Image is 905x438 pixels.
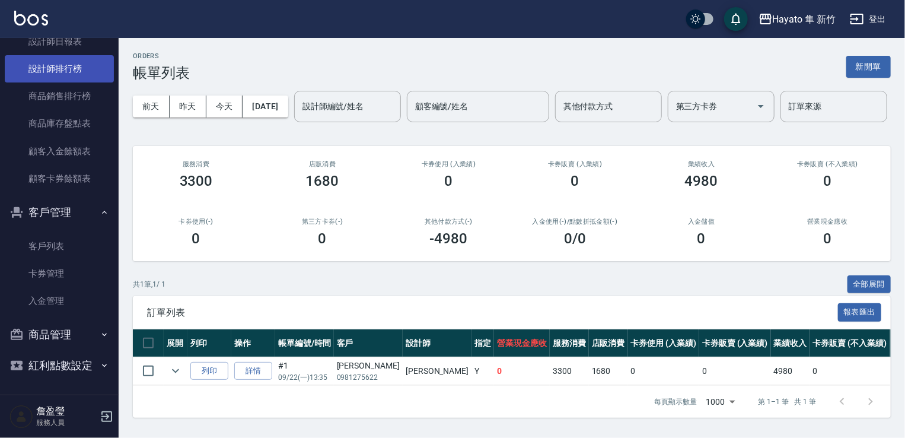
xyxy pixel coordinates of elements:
[771,357,810,385] td: 4980
[133,279,165,290] p: 共 1 筆, 1 / 1
[699,357,771,385] td: 0
[838,303,882,322] button: 報表匯出
[231,329,275,357] th: 操作
[699,329,771,357] th: 卡券販賣 (入業績)
[273,218,371,226] h2: 第三方卡券(-)
[275,357,334,385] td: #1
[403,329,471,357] th: 設計師
[206,96,243,118] button: 今天
[838,306,882,318] a: 報表匯出
[337,372,400,383] p: 0981275622
[5,233,114,260] a: 客戶列表
[9,405,33,429] img: Person
[5,260,114,287] a: 卡券管理
[5,197,114,228] button: 客戶管理
[846,61,891,72] a: 新開單
[243,96,288,118] button: [DATE]
[5,165,114,192] a: 顧客卡券餘額表
[5,82,114,110] a: 商品銷售排行榜
[526,218,624,226] h2: 入金使用(-) /點數折抵金額(-)
[550,329,589,357] th: 服務消費
[685,173,718,189] h3: 4980
[779,218,877,226] h2: 營業現金應收
[403,357,471,385] td: [PERSON_NAME]
[234,362,272,380] a: 詳情
[147,307,838,319] span: 訂單列表
[36,417,97,428] p: 服務人員
[164,329,187,357] th: 展開
[36,405,97,417] h5: 詹盈瑩
[697,230,706,247] h3: 0
[5,287,114,315] a: 入金管理
[779,160,877,168] h2: 卡券販賣 (不入業績)
[550,357,589,385] td: 3300
[845,8,891,30] button: 登出
[771,329,810,357] th: 業績收入
[190,362,228,380] button: 列印
[702,386,740,418] div: 1000
[400,160,498,168] h2: 卡券使用 (入業績)
[564,230,586,247] h3: 0 /0
[628,357,700,385] td: 0
[133,52,190,60] h2: ORDERS
[5,319,114,350] button: 商品管理
[133,65,190,81] h3: 帳單列表
[445,173,453,189] h3: 0
[773,12,836,27] div: Hayato 隼 新竹
[751,97,770,116] button: Open
[652,160,750,168] h2: 業績收入
[654,396,697,407] p: 每頁顯示數量
[810,329,889,357] th: 卡券販賣 (不入業績)
[754,7,840,31] button: Hayato 隼 新竹
[494,329,550,357] th: 營業現金應收
[133,96,170,118] button: 前天
[170,96,206,118] button: 昨天
[187,329,231,357] th: 列印
[724,7,748,31] button: save
[652,218,750,226] h2: 入金儲值
[589,329,628,357] th: 店販消費
[400,218,498,226] h2: 其他付款方式(-)
[471,329,494,357] th: 指定
[589,357,628,385] td: 1680
[847,275,891,294] button: 全部展開
[5,138,114,165] a: 顧客入金餘額表
[180,173,213,189] h3: 3300
[278,372,331,383] p: 09/22 (一) 13:35
[318,230,327,247] h3: 0
[571,173,579,189] h3: 0
[526,160,624,168] h2: 卡券販賣 (入業績)
[147,160,245,168] h3: 服務消費
[337,360,400,372] div: [PERSON_NAME]
[5,110,114,137] a: 商品庫存盤點表
[494,357,550,385] td: 0
[5,55,114,82] a: 設計師排行榜
[167,362,184,380] button: expand row
[14,11,48,26] img: Logo
[471,357,494,385] td: Y
[5,28,114,55] a: 設計師日報表
[824,173,832,189] h3: 0
[628,329,700,357] th: 卡券使用 (入業績)
[5,350,114,381] button: 紅利點數設定
[810,357,889,385] td: 0
[334,329,403,357] th: 客戶
[306,173,339,189] h3: 1680
[273,160,371,168] h2: 店販消費
[759,396,816,407] p: 第 1–1 筆 共 1 筆
[275,329,334,357] th: 帳單編號/時間
[192,230,200,247] h3: 0
[846,56,891,78] button: 新開單
[147,218,245,226] h2: 卡券使用(-)
[824,230,832,247] h3: 0
[430,230,468,247] h3: -4980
